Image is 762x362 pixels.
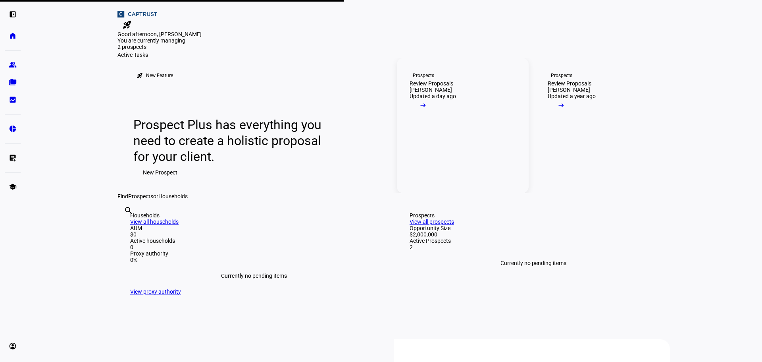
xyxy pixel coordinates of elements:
div: Active Tasks [117,52,670,58]
div: 0% [130,257,378,263]
span: You are currently managing [117,37,185,44]
div: 2 prospects [117,44,197,50]
div: Active Prospects [410,238,657,244]
div: 2 [410,244,657,250]
button: New Prospect [133,165,187,180]
div: AUM [130,225,378,231]
eth-mat-symbol: group [9,61,17,69]
mat-icon: rocket_launch [137,72,143,79]
div: [PERSON_NAME] [410,87,452,93]
eth-mat-symbol: school [9,183,17,191]
div: Currently no pending items [130,263,378,288]
eth-mat-symbol: home [9,32,17,40]
span: New Prospect [143,165,177,180]
eth-mat-symbol: list_alt_add [9,154,17,162]
div: Households [130,212,378,219]
div: Review Proposals [410,80,453,87]
a: ProspectsReview Proposals[PERSON_NAME]Updated a year ago [535,58,667,193]
div: Active households [130,238,378,244]
div: Good afternoon, [PERSON_NAME] [117,31,670,37]
div: $0 [130,231,378,238]
a: bid_landscape [5,92,21,108]
eth-mat-symbol: left_panel_open [9,10,17,18]
a: pie_chart [5,121,21,137]
div: Prospects [551,72,572,79]
a: View proxy authority [130,288,181,295]
div: Prospects [410,212,657,219]
div: 0 [130,244,378,250]
input: Enter name of prospect or household [124,217,125,226]
div: $2,000,000 [410,231,657,238]
div: New Feature [146,72,173,79]
eth-mat-symbol: folder_copy [9,78,17,86]
mat-icon: arrow_right_alt [419,101,427,109]
a: ProspectsReview Proposals[PERSON_NAME]Updated a day ago [397,58,529,193]
a: View all households [130,219,179,225]
a: folder_copy [5,74,21,90]
div: Find or [117,193,670,199]
mat-icon: rocket_launch [122,20,132,29]
eth-mat-symbol: bid_landscape [9,96,17,104]
div: Prospect Plus has everything you need to create a holistic proposal for your client. [133,117,329,165]
div: Updated a day ago [410,93,456,99]
span: Prospects [128,193,153,199]
div: [PERSON_NAME] [548,87,590,93]
div: Proxy authority [130,250,378,257]
span: Households [158,193,188,199]
div: Opportunity Size [410,225,657,231]
a: home [5,28,21,44]
div: Review Proposals [548,80,591,87]
a: group [5,57,21,73]
mat-icon: arrow_right_alt [557,101,565,109]
div: Prospects [413,72,434,79]
div: Currently no pending items [410,250,657,276]
mat-icon: search [124,206,133,215]
eth-mat-symbol: account_circle [9,342,17,350]
div: Updated a year ago [548,93,596,99]
eth-mat-symbol: pie_chart [9,125,17,133]
a: View all prospects [410,219,454,225]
